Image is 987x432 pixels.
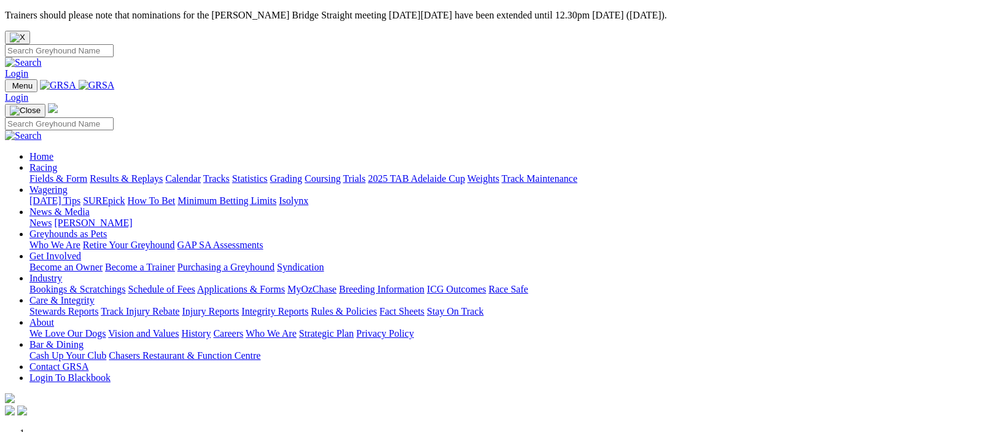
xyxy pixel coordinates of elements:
a: Contact GRSA [29,361,88,372]
a: Trials [343,173,365,184]
a: Login To Blackbook [29,372,111,383]
a: MyOzChase [287,284,337,294]
a: Become a Trainer [105,262,175,272]
a: Breeding Information [339,284,424,294]
a: Wagering [29,184,68,195]
a: SUREpick [83,195,125,206]
img: Search [5,57,42,68]
a: GAP SA Assessments [178,240,263,250]
a: [PERSON_NAME] [54,218,132,228]
a: Bar & Dining [29,339,84,350]
a: Racing [29,162,57,173]
a: Retire Your Greyhound [83,240,175,250]
div: About [29,328,982,339]
a: Schedule of Fees [128,284,195,294]
img: facebook.svg [5,406,15,415]
a: Results & Replays [90,173,163,184]
a: Injury Reports [182,306,239,316]
input: Search [5,117,114,130]
a: Stewards Reports [29,306,98,316]
a: Home [29,151,53,162]
div: Care & Integrity [29,306,982,317]
a: Get Involved [29,251,81,261]
a: Vision and Values [108,328,179,339]
div: News & Media [29,218,982,229]
a: Careers [213,328,243,339]
div: Wagering [29,195,982,206]
a: Race Safe [488,284,528,294]
a: Calendar [165,173,201,184]
img: Search [5,130,42,141]
a: Care & Integrity [29,295,95,305]
a: Weights [467,173,499,184]
img: GRSA [79,80,115,91]
a: History [181,328,211,339]
a: Coursing [305,173,341,184]
a: News & Media [29,206,90,217]
a: Who We Are [29,240,80,250]
a: Tracks [203,173,230,184]
a: Minimum Betting Limits [178,195,276,206]
a: 2025 TAB Adelaide Cup [368,173,465,184]
img: logo-grsa-white.png [5,393,15,403]
button: Close [5,31,30,44]
a: Privacy Policy [356,328,414,339]
a: Cash Up Your Club [29,350,106,361]
img: Close [10,106,41,116]
a: Industry [29,273,62,283]
a: Who We Are [246,328,297,339]
a: Stay On Track [427,306,483,316]
div: Greyhounds as Pets [29,240,982,251]
a: Statistics [232,173,268,184]
a: [DATE] Tips [29,195,80,206]
a: Fact Sheets [380,306,424,316]
a: Applications & Forms [197,284,285,294]
a: We Love Our Dogs [29,328,106,339]
img: logo-grsa-white.png [48,103,58,113]
p: Trainers should please note that nominations for the [PERSON_NAME] Bridge Straight meeting [DATE]... [5,10,982,21]
a: Login [5,68,28,79]
a: Chasers Restaurant & Function Centre [109,350,260,361]
img: twitter.svg [17,406,27,415]
a: Integrity Reports [241,306,308,316]
button: Toggle navigation [5,104,45,117]
input: Search [5,44,114,57]
img: GRSA [40,80,76,91]
a: Rules & Policies [311,306,377,316]
a: Purchasing a Greyhound [178,262,275,272]
a: ICG Outcomes [427,284,486,294]
a: Track Injury Rebate [101,306,179,316]
a: Syndication [277,262,324,272]
a: Strategic Plan [299,328,354,339]
a: Track Maintenance [502,173,577,184]
a: Greyhounds as Pets [29,229,107,239]
button: Toggle navigation [5,79,37,92]
a: Isolynx [279,195,308,206]
div: Get Involved [29,262,982,273]
div: Racing [29,173,982,184]
a: About [29,317,54,328]
a: Become an Owner [29,262,103,272]
a: Bookings & Scratchings [29,284,125,294]
a: News [29,218,52,228]
div: Industry [29,284,982,295]
a: How To Bet [128,195,176,206]
img: X [10,33,25,42]
span: Menu [12,81,33,90]
div: Bar & Dining [29,350,982,361]
a: Login [5,92,28,103]
a: Grading [270,173,302,184]
a: Fields & Form [29,173,87,184]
